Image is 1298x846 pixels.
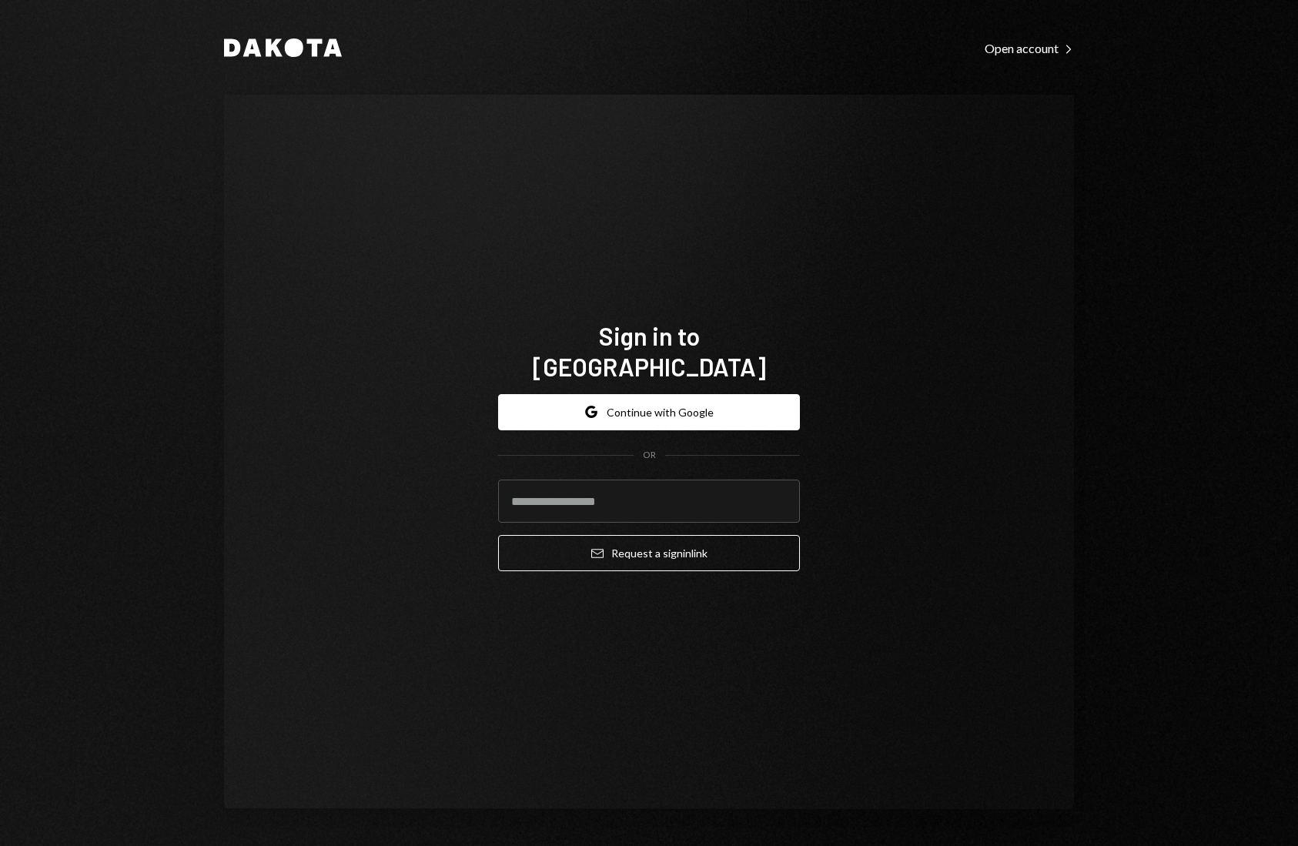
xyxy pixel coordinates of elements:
[498,535,800,571] button: Request a signinlink
[498,320,800,382] h1: Sign in to [GEOGRAPHIC_DATA]
[498,394,800,430] button: Continue with Google
[643,449,656,462] div: OR
[985,39,1074,56] a: Open account
[985,41,1074,56] div: Open account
